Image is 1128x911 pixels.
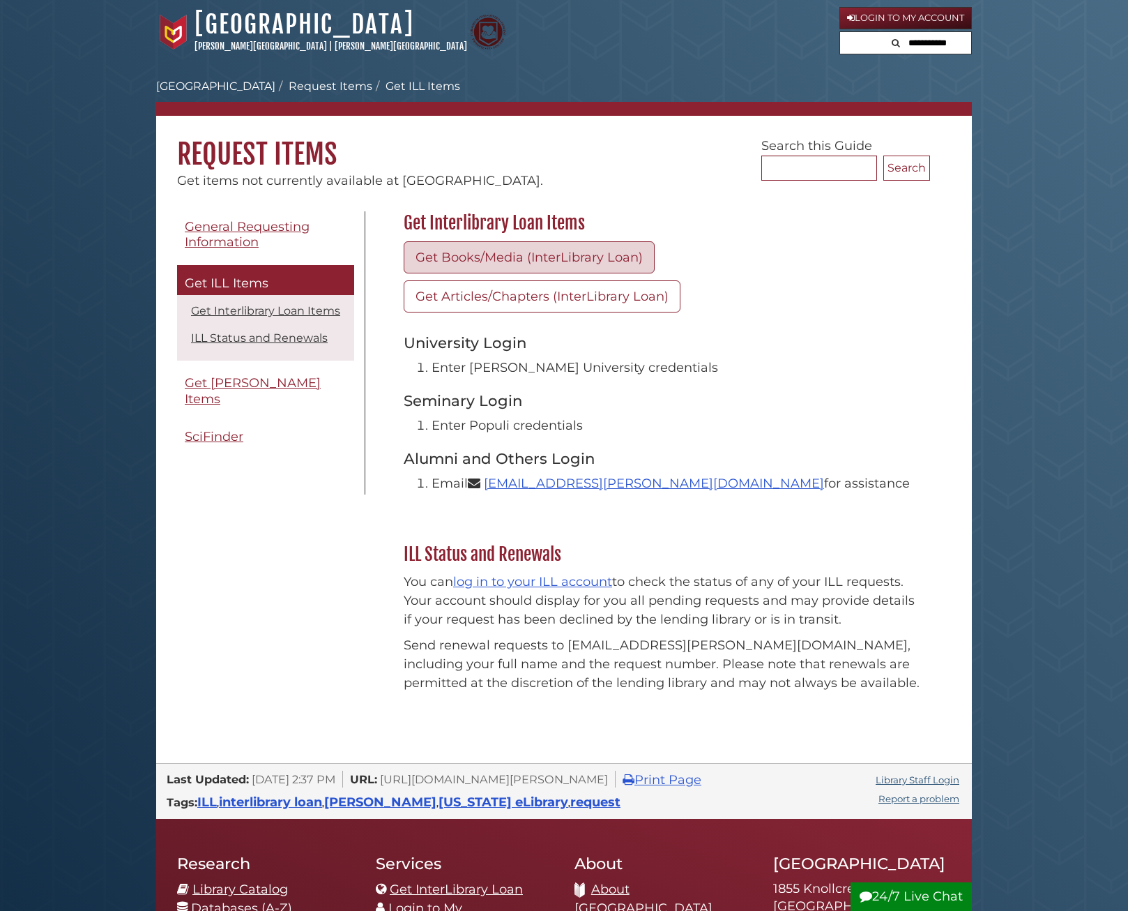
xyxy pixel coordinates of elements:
h1: Request Items [156,116,972,172]
h3: Seminary Login [404,391,923,409]
span: [DATE] 2:37 PM [252,772,335,786]
nav: breadcrumb [156,78,972,116]
li: Enter [PERSON_NAME] University credentials [432,359,923,377]
h3: Alumni and Others Login [404,449,923,467]
p: Send renewal requests to [EMAIL_ADDRESS][PERSON_NAME][DOMAIN_NAME], including your full name and ... [404,636,923,693]
h2: [GEOGRAPHIC_DATA] [773,854,951,873]
img: Calvin Theological Seminary [471,15,505,50]
a: Get Articles/Chapters (InterLibrary Loan) [404,280,680,313]
a: Get ILL Items [177,265,354,296]
button: Search [887,32,904,51]
a: Library Catalog [192,882,288,897]
h2: ILL Status and Renewals [397,543,930,566]
h2: Research [177,854,355,873]
span: | [329,40,333,52]
a: Get Interlibrary Loan Items [191,304,340,317]
span: [URL][DOMAIN_NAME][PERSON_NAME] [380,772,608,786]
a: Print Page [623,772,701,788]
span: Get ILL Items [185,276,268,291]
div: Guide Pages [177,211,354,460]
li: Email for assistance [432,474,923,493]
span: Last Updated: [167,772,249,786]
a: request [570,795,620,810]
a: [US_STATE] eLibrary [439,795,568,810]
p: You can to check the status of any of your ILL requests. Your account should display for you all ... [404,573,923,629]
span: SciFinder [185,429,243,444]
h2: Services [376,854,554,873]
h3: University Login [404,333,923,352]
img: Calvin University [156,15,191,50]
i: Print Page [623,774,634,786]
h2: Get Interlibrary Loan Items [397,212,930,234]
h2: About [574,854,752,873]
a: ILL [197,795,217,810]
span: Tags: [167,795,197,809]
a: Get [PERSON_NAME] Items [177,368,354,414]
button: Search [883,156,930,181]
a: Login to My Account [839,7,972,29]
a: [GEOGRAPHIC_DATA] [195,9,414,40]
span: URL: [350,772,377,786]
a: log in to your ILL account [453,574,612,589]
button: 24/7 Live Chat [851,882,972,911]
a: [PERSON_NAME][GEOGRAPHIC_DATA] [195,40,327,52]
a: interlibrary loan [219,795,322,810]
a: [GEOGRAPHIC_DATA] [156,80,275,93]
span: Get [PERSON_NAME] Items [185,375,321,407]
a: SciFinder [177,421,354,453]
a: [EMAIL_ADDRESS][PERSON_NAME][DOMAIN_NAME] [484,476,824,491]
span: , , , , [197,799,620,808]
a: Get Books/Media (InterLibrary Loan) [404,241,655,273]
a: ILL Status and Renewals [191,331,328,345]
li: Get ILL Items [372,78,460,95]
span: General Requesting Information [185,219,310,250]
i: Search [892,38,900,47]
span: Get items not currently available at [GEOGRAPHIC_DATA]. [177,173,543,188]
a: General Requesting Information [177,211,354,258]
li: Enter Populi credentials [432,416,923,435]
a: Library Staff Login [876,774,959,785]
a: Get InterLibrary Loan [390,882,523,897]
a: [PERSON_NAME][GEOGRAPHIC_DATA] [335,40,467,52]
a: [PERSON_NAME] [324,795,436,810]
a: Report a problem [878,793,959,804]
a: Request Items [289,80,372,93]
